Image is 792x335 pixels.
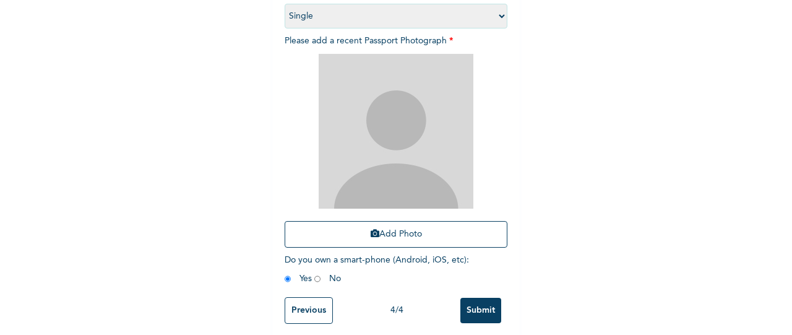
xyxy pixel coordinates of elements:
[285,297,333,324] input: Previous
[333,304,460,317] div: 4 / 4
[460,298,501,323] input: Submit
[285,221,507,248] button: Add Photo
[319,54,473,209] img: Crop
[285,256,469,283] span: Do you own a smart-phone (Android, iOS, etc) : Yes No
[285,37,507,254] span: Please add a recent Passport Photograph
